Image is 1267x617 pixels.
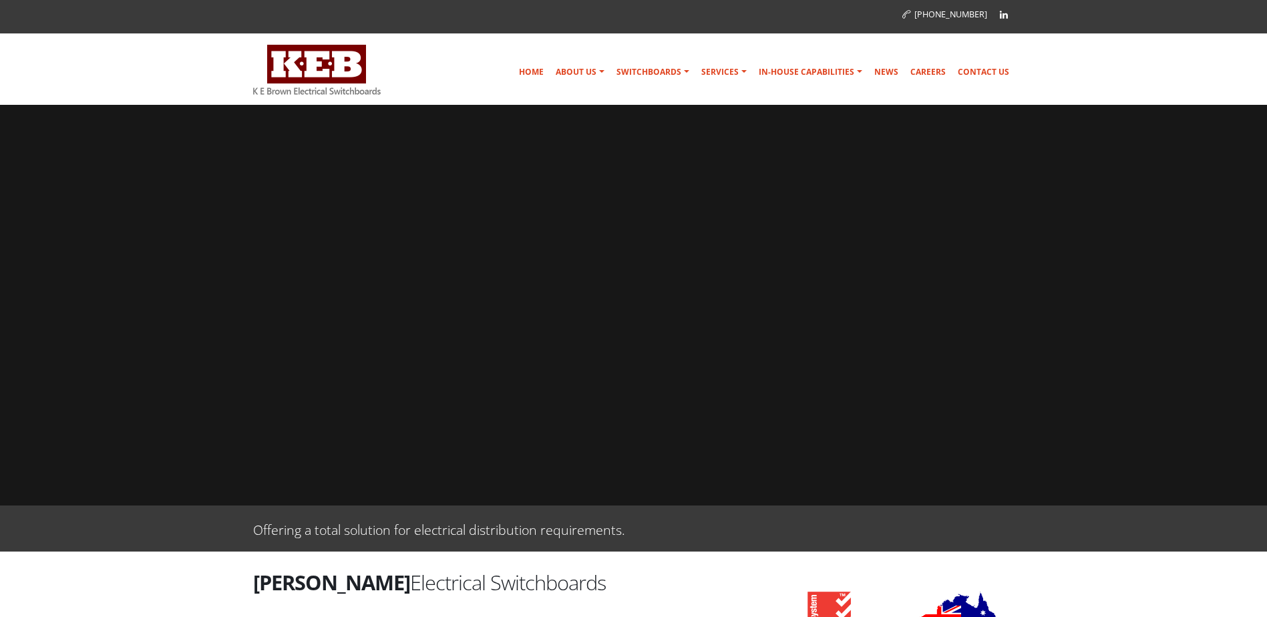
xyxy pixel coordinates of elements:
[550,59,610,85] a: About Us
[753,59,868,85] a: In-house Capabilities
[952,59,1015,85] a: Contact Us
[253,568,754,596] h2: Electrical Switchboards
[902,9,987,20] a: [PHONE_NUMBER]
[869,59,904,85] a: News
[611,59,695,85] a: Switchboards
[253,519,625,538] p: Offering a total solution for electrical distribution requirements.
[696,59,752,85] a: Services
[253,45,381,95] img: K E Brown Electrical Switchboards
[514,59,549,85] a: Home
[994,5,1014,25] a: Linkedin
[253,568,410,596] strong: [PERSON_NAME]
[905,59,951,85] a: Careers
